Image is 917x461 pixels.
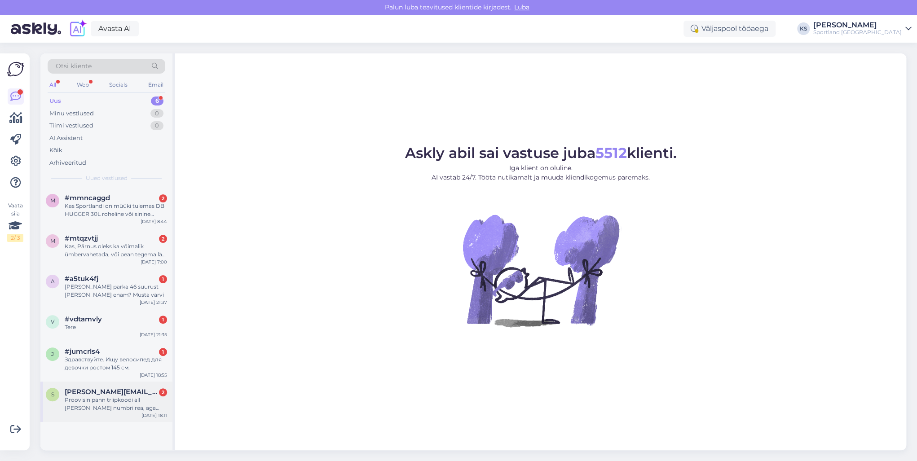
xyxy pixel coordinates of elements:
span: v [51,318,54,325]
div: Arhiveeritud [49,158,86,167]
div: [DATE] 21:37 [140,299,167,306]
img: No Chat active [460,189,622,351]
div: [DATE] 18:55 [140,372,167,378]
div: 0 [150,121,163,130]
span: #jumcrls4 [65,347,100,356]
img: explore-ai [68,19,87,38]
span: #a5tuk4fj [65,275,98,283]
div: 2 [159,388,167,396]
div: Uus [49,97,61,105]
div: [DATE] 18:11 [141,412,167,419]
div: [PERSON_NAME] [813,22,902,29]
a: [PERSON_NAME]Sportland [GEOGRAPHIC_DATA] [813,22,912,36]
div: 2 / 3 [7,234,23,242]
span: j [51,351,54,357]
div: [DATE] 7:00 [141,259,167,265]
span: Askly abil sai vastuse juba klienti. [405,144,677,162]
div: KS [797,22,810,35]
div: Sportland [GEOGRAPHIC_DATA] [813,29,902,36]
div: Väljaspool tööaega [683,21,776,37]
div: 0 [150,109,163,118]
div: 1 [159,348,167,356]
p: Iga klient on oluline. AI vastab 24/7. Tööta nutikamalt ja muuda kliendikogemus paremaks. [405,163,677,182]
div: Web [75,79,91,91]
div: All [48,79,58,91]
div: Tiimi vestlused [49,121,93,130]
span: Luba [511,3,532,11]
span: m [50,197,55,204]
img: Askly Logo [7,61,24,78]
span: s [51,391,54,398]
div: 2 [159,235,167,243]
div: 1 [159,316,167,324]
span: Uued vestlused [86,174,128,182]
span: Otsi kliente [56,61,92,71]
span: a [51,278,55,285]
div: 6 [151,97,163,105]
div: Kas, Pärnus oleks ka võimalik ümbervahetada, või pean tegema läbi pakiautomaadi? [65,242,167,259]
div: Socials [107,79,129,91]
div: Kas Sportlandi on müüki tulemas DB HUGGER 30L roheline või sinine seljakott? [65,202,167,218]
div: 1 [159,275,167,283]
span: #mtqzvtjj [65,234,98,242]
div: Email [146,79,165,91]
div: Tere [65,323,167,331]
div: Kõik [49,146,62,155]
div: Vaata siia [7,202,23,242]
div: Proovisin pann triipkoodi all [PERSON_NAME] numbri rea, aga ütleb et kinkekaart kehtetu või midag... [65,396,167,412]
div: 2 [159,194,167,202]
span: m [50,237,55,244]
span: sandra.holm99@outlook.com [65,388,158,396]
div: [DATE] 21:35 [140,331,167,338]
div: Minu vestlused [49,109,94,118]
a: Avasta AI [91,21,139,36]
div: [PERSON_NAME] parka 46 suurust [PERSON_NAME] enam? Musta värvi [65,283,167,299]
b: 5512 [595,144,627,162]
span: #vdtamvly [65,315,102,323]
span: #mmncaggd [65,194,110,202]
div: [DATE] 8:44 [141,218,167,225]
div: Здравствуйте. Ищу велосипед для девочки ростом 145 см. [65,356,167,372]
div: AI Assistent [49,134,83,143]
